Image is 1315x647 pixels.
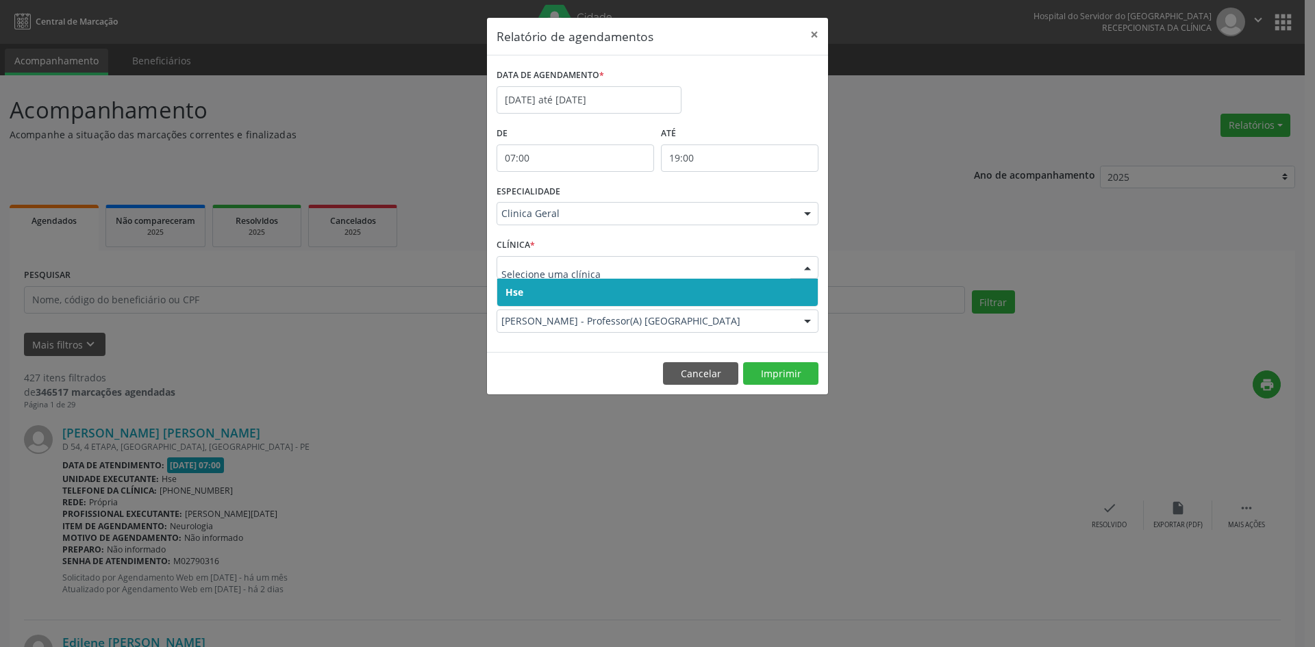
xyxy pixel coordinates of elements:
[801,18,828,51] button: Close
[501,207,790,220] span: Clinica Geral
[501,314,790,328] span: [PERSON_NAME] - Professor(A) [GEOGRAPHIC_DATA]
[661,123,818,144] label: ATÉ
[497,181,560,203] label: ESPECIALIDADE
[505,286,523,299] span: Hse
[497,123,654,144] label: De
[743,362,818,385] button: Imprimir
[663,362,738,385] button: Cancelar
[497,235,535,256] label: CLÍNICA
[497,65,604,86] label: DATA DE AGENDAMENTO
[661,144,818,172] input: Selecione o horário final
[497,27,653,45] h5: Relatório de agendamentos
[497,86,681,114] input: Selecione uma data ou intervalo
[497,144,654,172] input: Selecione o horário inicial
[501,261,790,288] input: Selecione uma clínica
